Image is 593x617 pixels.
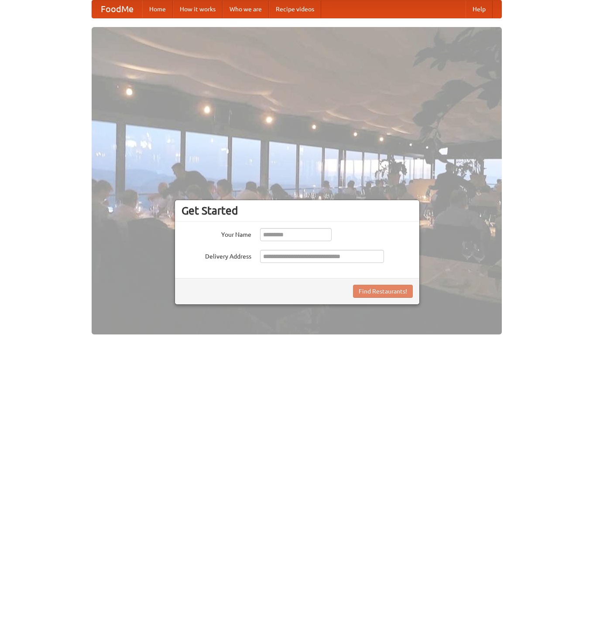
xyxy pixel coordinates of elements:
[142,0,173,18] a: Home
[182,228,251,239] label: Your Name
[92,0,142,18] a: FoodMe
[182,204,413,217] h3: Get Started
[269,0,321,18] a: Recipe videos
[466,0,493,18] a: Help
[223,0,269,18] a: Who we are
[182,250,251,261] label: Delivery Address
[353,285,413,298] button: Find Restaurants!
[173,0,223,18] a: How it works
